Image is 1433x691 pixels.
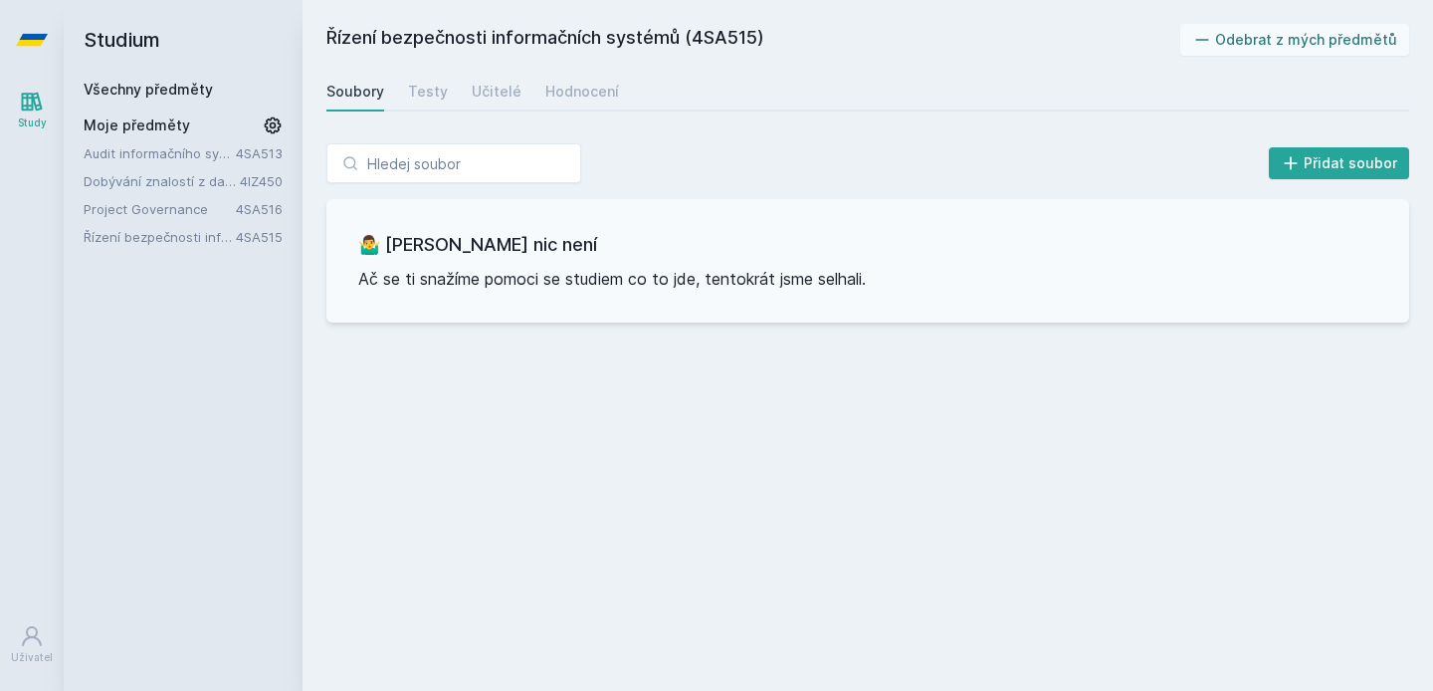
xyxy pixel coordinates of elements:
div: Hodnocení [545,82,619,102]
a: Hodnocení [545,72,619,112]
a: 4SA513 [236,145,283,161]
input: Hledej soubor [326,143,581,183]
h3: 🤷‍♂️ [PERSON_NAME] nic není [358,231,1377,259]
a: Uživatel [4,614,60,675]
a: 4IZ450 [240,173,283,189]
span: Moje předměty [84,115,190,135]
a: Řízení bezpečnosti informačních systémů [84,227,236,247]
p: Ač se ti snažíme pomoci se studiem co to jde, tentokrát jsme selhali. [358,267,1377,291]
div: Testy [408,82,448,102]
h2: Řízení bezpečnosti informačních systémů (4SA515) [326,24,1180,56]
div: Study [18,115,47,130]
a: 4SA515 [236,229,283,245]
a: Všechny předměty [84,81,213,98]
div: Učitelé [472,82,521,102]
a: Audit informačního systému [84,143,236,163]
a: 4SA516 [236,201,283,217]
a: Soubory [326,72,384,112]
a: Project Governance [84,199,236,219]
a: Testy [408,72,448,112]
a: Učitelé [472,72,521,112]
button: Odebrat z mých předmětů [1180,24,1410,56]
a: Study [4,80,60,140]
a: Dobývání znalostí z databází [84,171,240,191]
button: Přidat soubor [1269,147,1410,179]
div: Soubory [326,82,384,102]
div: Uživatel [11,650,53,665]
